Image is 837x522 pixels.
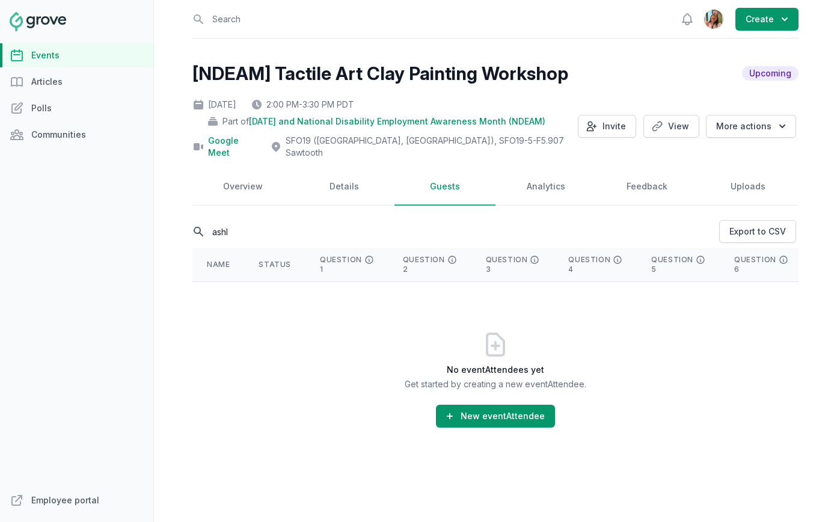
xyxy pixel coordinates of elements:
[403,255,457,274] div: Question 2
[568,255,622,274] div: Question 4
[734,255,788,274] div: Question 6
[251,99,354,111] div: 2:00 PM - 3:30 PM PDT
[192,63,568,84] h2: [NDEAM] Tactile Art Clay Painting Workshop
[706,115,796,138] button: More actions
[735,8,799,31] button: Create
[208,135,256,159] a: Google Meet
[249,115,545,127] span: [DATE] and National Disability Employment Awareness Month (NDEAM)
[719,220,796,243] a: Export to CSV
[244,248,305,281] th: Status
[192,378,799,390] p: Get started by creating a new eventAttendee.
[293,168,394,206] a: Details
[207,115,545,127] div: Part of
[698,168,799,206] a: Uploads
[192,99,236,111] div: [DATE]
[436,405,555,428] button: New eventAttendee
[495,168,596,206] a: Analytics
[192,221,717,242] input: Search
[742,66,799,81] span: Upcoming
[320,255,374,274] div: Question 1
[10,12,66,31] img: Grove
[578,115,636,138] button: Invite
[192,248,244,281] th: Name
[596,168,698,206] a: Feedback
[394,168,495,206] a: Guests
[270,135,568,159] div: SFO19 ([GEOGRAPHIC_DATA], [GEOGRAPHIC_DATA]) , SFO19-5-F5.907 Sawtooth
[643,115,699,138] a: View
[192,364,799,376] h3: No eventAttendees yet
[486,255,540,274] div: Question 3
[192,168,293,206] a: Overview
[651,255,705,274] div: Question 5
